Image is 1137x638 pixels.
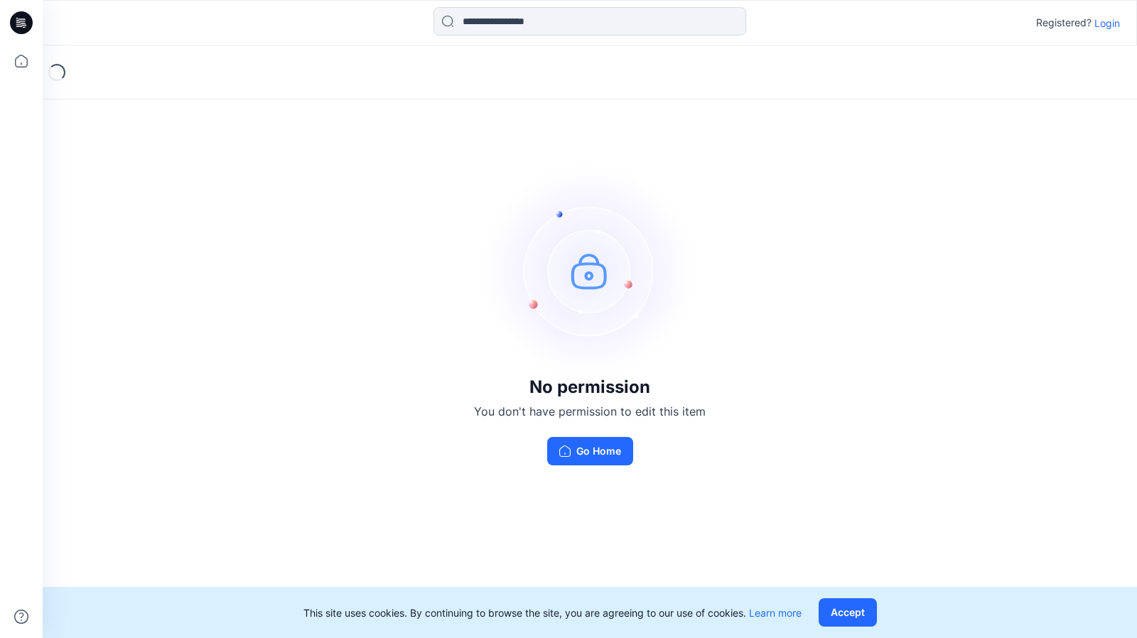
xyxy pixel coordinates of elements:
[547,437,633,465] button: Go Home
[483,164,696,377] img: no-perm.svg
[474,403,706,420] p: You don't have permission to edit this item
[1036,14,1092,31] p: Registered?
[749,607,802,619] a: Learn more
[1094,16,1120,31] p: Login
[819,598,877,627] button: Accept
[474,377,706,397] h3: No permission
[303,605,802,620] p: This site uses cookies. By continuing to browse the site, you are agreeing to our use of cookies.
